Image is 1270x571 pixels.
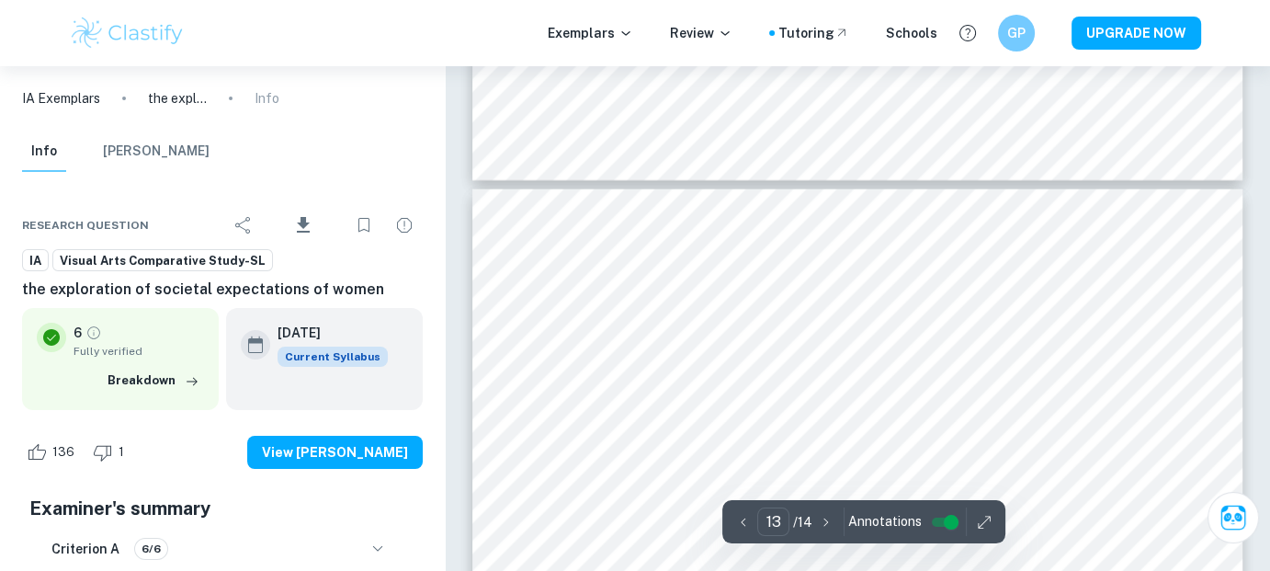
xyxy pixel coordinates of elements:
div: Report issue [386,207,423,244]
span: 136 [42,443,85,462]
h6: [DATE] [278,323,373,343]
span: IA [23,252,48,270]
div: Dislike [88,438,134,467]
span: Visual Arts Comparative Study-SL [53,252,272,270]
button: View [PERSON_NAME] [247,436,423,469]
p: Review [670,23,732,43]
div: This exemplar is based on the current syllabus. Feel free to refer to it for inspiration/ideas wh... [278,347,388,367]
button: Breakdown [103,367,204,394]
h5: Examiner's summary [29,495,415,522]
img: Clastify logo [69,15,186,51]
div: Download [266,201,342,249]
button: Help and Feedback [952,17,983,49]
span: Annotations [848,512,922,531]
div: Like [22,438,85,467]
button: UPGRADE NOW [1072,17,1201,50]
span: Current Syllabus [278,347,388,367]
p: the exploration of societal expectations of women [148,88,207,108]
h6: GP [1006,23,1027,43]
span: Research question [22,217,149,234]
button: GP [998,15,1035,51]
p: Exemplars [548,23,633,43]
a: Grade fully verified [85,325,102,341]
span: 6/6 [135,541,167,557]
h6: Criterion A [51,539,119,559]
div: Share [225,207,262,244]
a: Tutoring [778,23,849,43]
p: 6 [74,323,82,343]
p: Info [255,88,279,108]
button: Info [22,131,66,172]
a: IA Exemplars [22,88,100,108]
a: Visual Arts Comparative Study-SL [52,249,273,272]
a: IA [22,249,49,272]
p: / 14 [793,512,812,532]
span: Fully verified [74,343,204,360]
button: Ask Clai [1208,492,1259,543]
button: [PERSON_NAME] [103,131,210,172]
h6: the exploration of societal expectations of women [22,279,423,301]
div: Bookmark [346,207,382,244]
a: Schools [886,23,937,43]
span: 1 [108,443,134,462]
